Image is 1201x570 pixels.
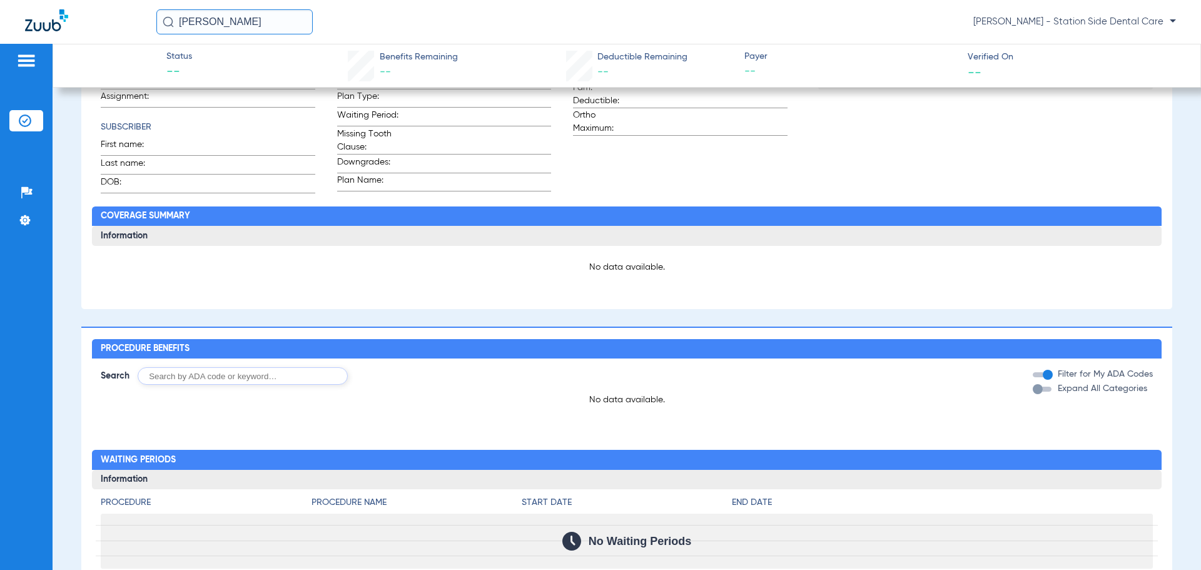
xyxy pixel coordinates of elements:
[337,156,398,173] span: Downgrades:
[744,64,957,79] span: --
[522,496,732,514] app-breakdown-title: Start Date
[380,66,391,78] span: --
[101,157,162,174] span: Last name:
[138,367,348,385] input: Search by ADA code or keyword…
[337,174,398,191] span: Plan Name:
[1055,368,1153,381] label: Filter for My ADA Codes
[101,496,311,514] app-breakdown-title: Procedure
[732,496,1152,509] h4: End Date
[16,53,36,68] img: hamburger-icon
[92,470,1161,490] h3: Information
[156,9,313,34] input: Search for patients
[101,90,162,107] span: Assignment:
[312,496,522,514] app-breakdown-title: Procedure Name
[92,226,1161,246] h3: Information
[562,532,581,551] img: Calendar
[1058,384,1147,393] span: Expand All Categories
[597,51,687,64] span: Deductible Remaining
[573,81,634,108] span: Fam. Deductible:
[92,339,1161,359] h2: Procedure Benefits
[573,109,634,135] span: Ortho Maximum:
[101,176,162,193] span: DOB:
[973,16,1176,28] span: [PERSON_NAME] - Station Side Dental Care
[163,16,174,28] img: Search Icon
[968,51,1180,64] span: Verified On
[744,50,957,63] span: Payer
[101,496,311,509] h4: Procedure
[25,9,68,31] img: Zuub Logo
[312,496,522,509] h4: Procedure Name
[337,90,398,107] span: Plan Type:
[337,128,398,154] span: Missing Tooth Clause:
[92,450,1161,470] h2: Waiting Periods
[522,496,732,509] h4: Start Date
[968,65,981,78] span: --
[92,206,1161,226] h2: Coverage Summary
[92,394,1161,406] p: No data available.
[166,64,192,81] span: --
[101,121,315,134] h4: Subscriber
[337,109,398,126] span: Waiting Period:
[597,66,609,78] span: --
[101,370,129,382] span: Search
[101,138,162,155] span: First name:
[732,496,1152,514] app-breakdown-title: End Date
[166,50,192,63] span: Status
[589,535,691,547] span: No Waiting Periods
[380,51,458,64] span: Benefits Remaining
[101,261,1152,273] p: No data available.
